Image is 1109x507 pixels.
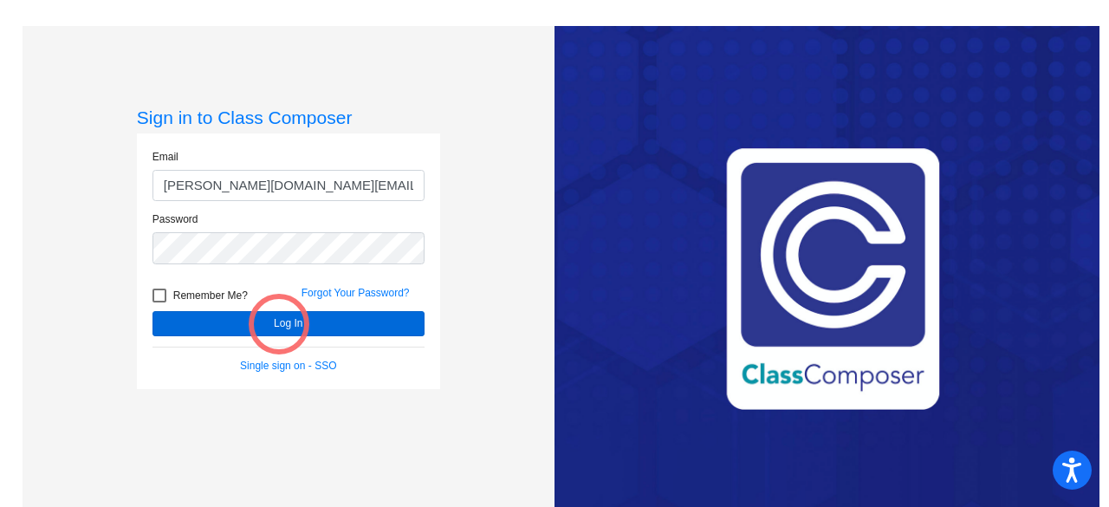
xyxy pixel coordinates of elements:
a: Forgot Your Password? [302,287,410,299]
button: Log In [152,311,425,336]
label: Email [152,149,178,165]
label: Password [152,211,198,227]
a: Single sign on - SSO [240,360,336,372]
span: Remember Me? [173,285,248,306]
h3: Sign in to Class Composer [137,107,440,128]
